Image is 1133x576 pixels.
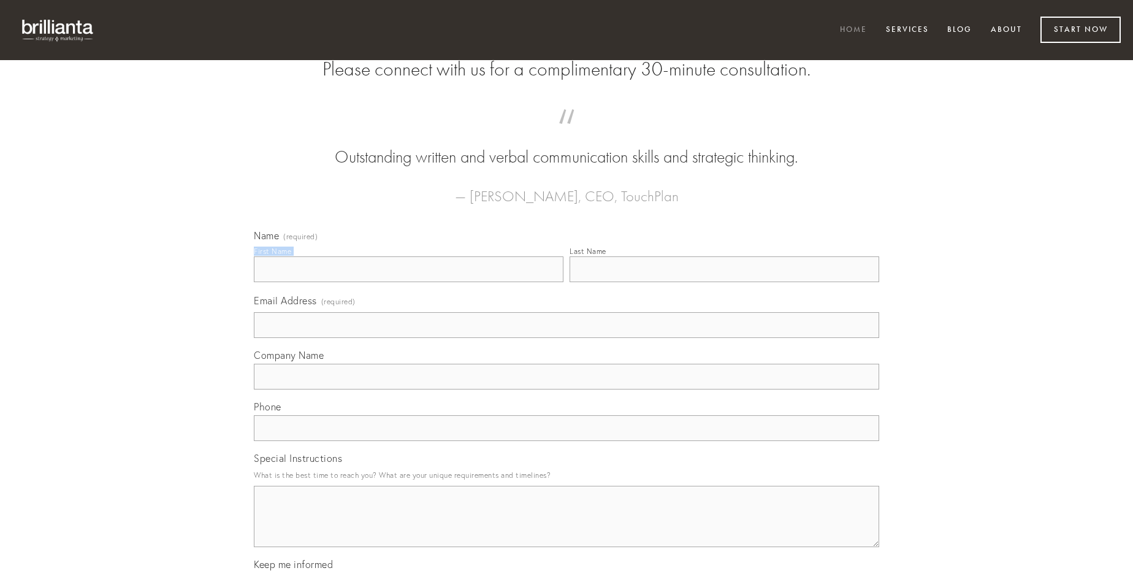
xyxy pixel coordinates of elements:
[254,467,879,483] p: What is the best time to reach you? What are your unique requirements and timelines?
[254,558,333,570] span: Keep me informed
[570,247,606,256] div: Last Name
[273,121,860,169] blockquote: Outstanding written and verbal communication skills and strategic thinking.
[254,452,342,464] span: Special Instructions
[983,20,1030,40] a: About
[878,20,937,40] a: Services
[283,233,318,240] span: (required)
[1040,17,1121,43] a: Start Now
[254,247,291,256] div: First Name
[254,58,879,81] h2: Please connect with us for a complimentary 30-minute consultation.
[254,349,324,361] span: Company Name
[321,293,356,310] span: (required)
[254,401,281,413] span: Phone
[939,20,980,40] a: Blog
[254,229,279,242] span: Name
[254,294,317,307] span: Email Address
[12,12,104,48] img: brillianta - research, strategy, marketing
[273,169,860,209] figcaption: — [PERSON_NAME], CEO, TouchPlan
[273,121,860,145] span: “
[832,20,875,40] a: Home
